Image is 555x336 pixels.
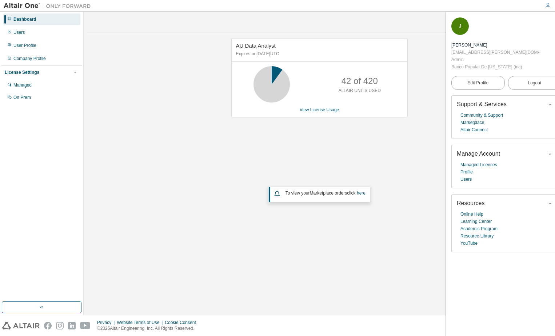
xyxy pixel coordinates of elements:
span: Support & Services [457,101,507,107]
span: Manage Account [457,151,500,157]
p: Expires on [DATE] UTC [236,51,401,57]
a: Users [460,176,472,183]
div: Website Terms of Use [117,320,165,325]
a: Marketplace [460,119,484,126]
a: Altair Connect [460,126,488,133]
a: Edit Profile [451,76,505,90]
em: Marketplace orders [310,191,347,196]
span: Logout [528,79,541,87]
a: Community & Support [460,112,503,119]
img: instagram.svg [56,322,64,329]
span: To view your click [286,191,366,196]
a: View License Usage [300,107,339,112]
img: Altair One [4,2,95,9]
p: © 2025 Altair Engineering, Inc. All Rights Reserved. [97,325,200,332]
span: Resources [457,200,484,206]
img: linkedin.svg [68,322,76,329]
div: Admin [451,56,539,63]
span: J [459,24,462,29]
a: Resource Library [460,232,494,240]
span: AU Data Analyst [236,43,276,49]
div: Banco Popular De [US_STATE] (inc) [451,63,539,71]
p: ALTAIR UNITS USED [339,88,381,94]
div: Dashboard [13,16,36,22]
a: Learning Center [460,218,492,225]
a: Managed Licenses [460,161,497,168]
a: here [357,191,366,196]
div: License Settings [5,69,39,75]
img: altair_logo.svg [2,322,40,329]
span: Edit Profile [467,80,488,86]
div: On Prem [13,95,31,100]
a: Profile [460,168,473,176]
a: Online Help [460,211,483,218]
div: Cookie Consent [165,320,200,325]
a: Academic Program [460,225,498,232]
img: youtube.svg [80,322,91,329]
img: facebook.svg [44,322,52,329]
p: 42 of 420 [342,75,378,87]
div: Managed [13,82,32,88]
div: [EMAIL_ADDRESS][PERSON_NAME][DOMAIN_NAME] [451,49,539,56]
div: Jaysom Rivera Falcon [451,41,539,49]
a: YouTube [460,240,478,247]
div: User Profile [13,43,36,48]
div: Users [13,29,25,35]
div: Privacy [97,320,117,325]
div: Company Profile [13,56,46,61]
